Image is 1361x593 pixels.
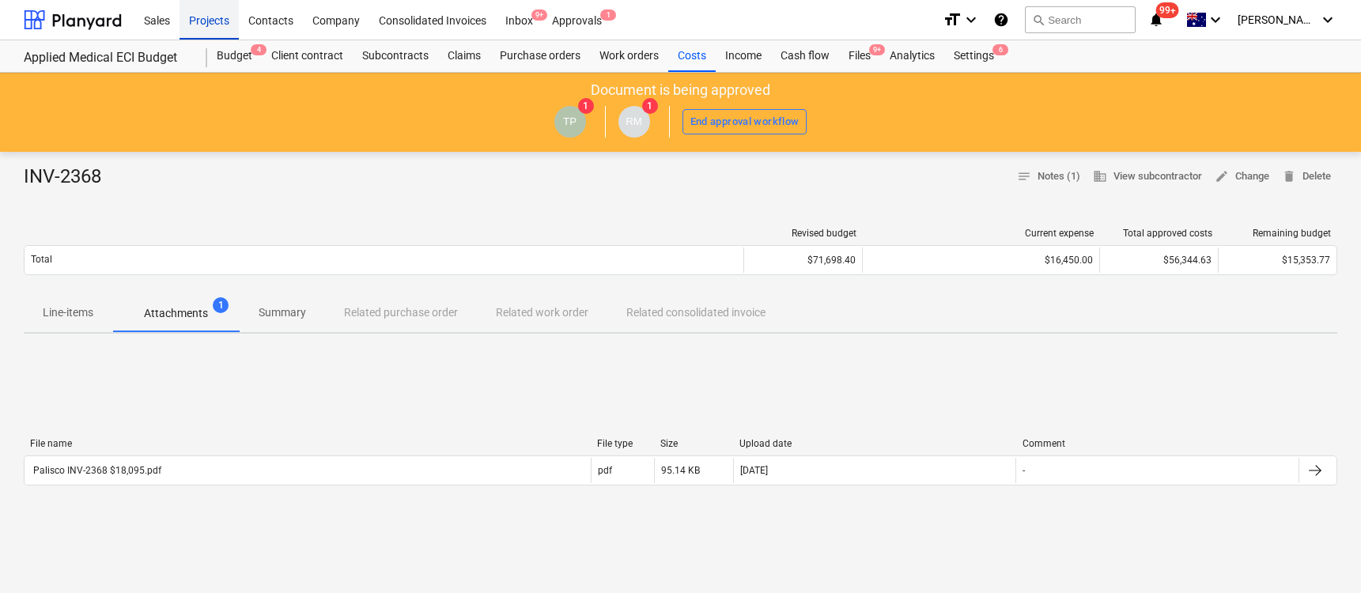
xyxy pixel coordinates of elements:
[578,98,594,114] span: 1
[438,40,490,72] a: Claims
[213,297,229,313] span: 1
[668,40,716,72] a: Costs
[1106,228,1212,239] div: Total approved costs
[740,465,768,476] div: [DATE]
[743,247,862,273] div: $71,698.40
[207,40,262,72] div: Budget
[1225,228,1331,239] div: Remaining budget
[1032,13,1045,26] span: search
[1025,6,1136,33] button: Search
[869,255,1093,266] div: $16,450.00
[1099,247,1218,273] div: $56,344.63
[739,438,1010,449] div: Upload date
[750,228,856,239] div: Revised budget
[31,253,52,266] p: Total
[1318,10,1337,29] i: keyboard_arrow_down
[1017,169,1031,183] span: notes
[1282,169,1296,183] span: delete
[1093,169,1107,183] span: business
[1087,164,1208,189] button: View subcontractor
[944,40,1004,72] div: Settings
[771,40,839,72] a: Cash flow
[661,465,700,476] div: 95.14 KB
[262,40,353,72] a: Client contract
[600,9,616,21] span: 1
[1093,168,1202,186] span: View subcontractor
[207,40,262,72] a: Budget4
[251,44,267,55] span: 4
[618,106,650,138] div: Rowan MacDonald
[682,109,807,134] button: End approval workflow
[839,40,880,72] div: Files
[690,113,800,131] div: End approval workflow
[490,40,590,72] a: Purchase orders
[1215,168,1269,186] span: Change
[962,10,981,29] i: keyboard_arrow_down
[992,44,1008,55] span: 6
[1282,255,1330,266] span: $15,353.77
[554,106,586,138] div: Tejas Pawar
[598,465,612,476] div: pdf
[716,40,771,72] a: Income
[1238,13,1317,26] span: [PERSON_NAME]
[869,228,1094,239] div: Current expense
[869,44,885,55] span: 9+
[597,438,648,449] div: File type
[1276,164,1337,189] button: Delete
[1206,10,1225,29] i: keyboard_arrow_down
[626,115,642,127] span: RM
[1215,169,1229,183] span: edit
[943,10,962,29] i: format_size
[1282,517,1361,593] iframe: Chat Widget
[30,438,584,449] div: File name
[353,40,438,72] a: Subcontracts
[31,465,161,476] div: Palisco INV-2368 $18,095.pdf
[1156,2,1179,18] span: 99+
[642,98,658,114] span: 1
[590,40,668,72] a: Work orders
[591,81,770,100] p: Document is being approved
[1017,168,1080,186] span: Notes (1)
[531,9,547,21] span: 9+
[1208,164,1276,189] button: Change
[144,305,208,322] p: Attachments
[24,164,114,190] div: INV-2368
[43,304,93,321] p: Line-items
[1148,10,1164,29] i: notifications
[24,50,188,66] div: Applied Medical ECI Budget
[1023,465,1025,476] div: -
[880,40,944,72] a: Analytics
[563,115,577,127] span: TP
[1023,438,1293,449] div: Comment
[660,438,727,449] div: Size
[993,10,1009,29] i: Knowledge base
[259,304,306,321] p: Summary
[1011,164,1087,189] button: Notes (1)
[839,40,880,72] a: Files9+
[1282,168,1331,186] span: Delete
[944,40,1004,72] a: Settings6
